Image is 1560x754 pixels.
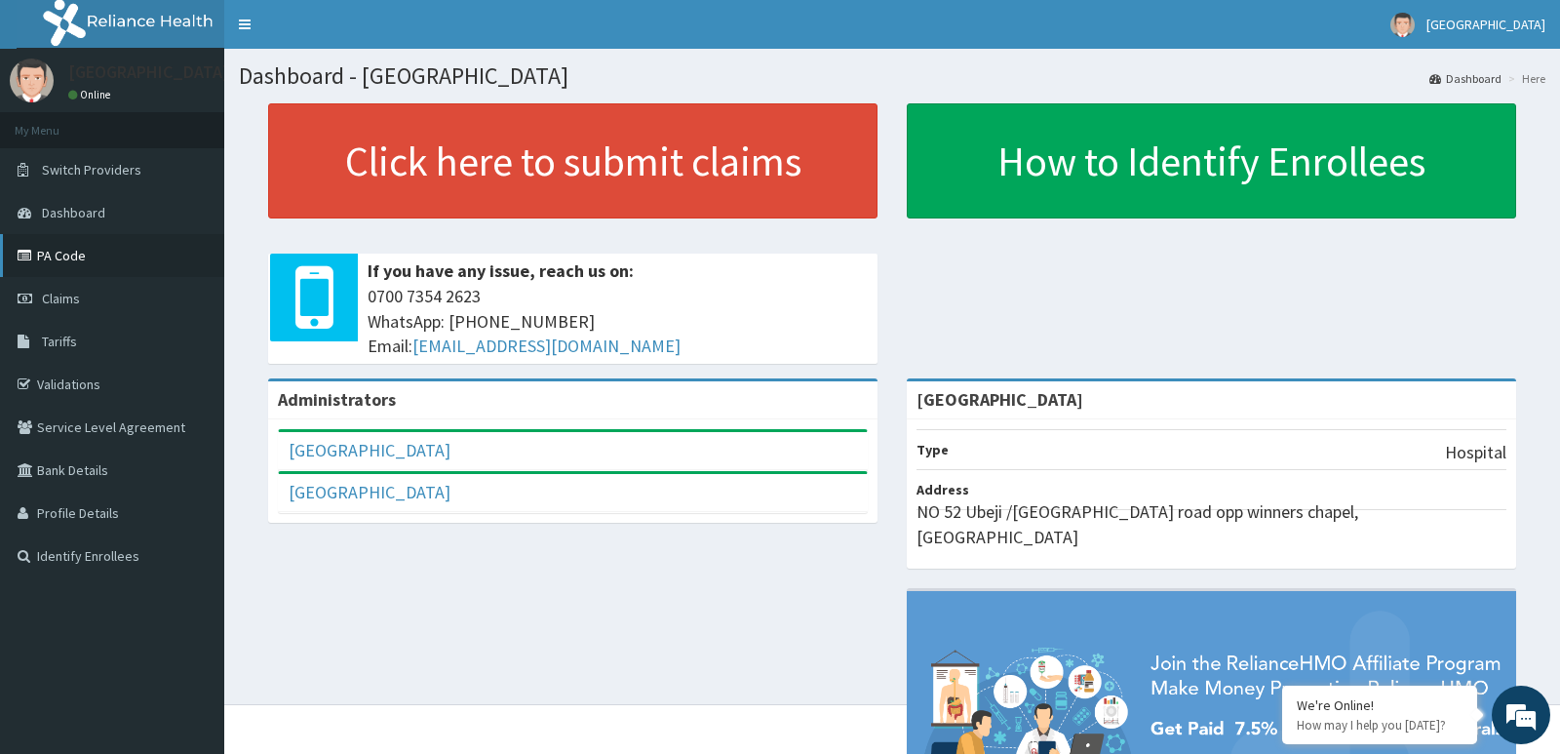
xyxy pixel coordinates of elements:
div: We're Online! [1297,696,1462,714]
a: Online [68,88,115,101]
a: [EMAIL_ADDRESS][DOMAIN_NAME] [412,335,681,357]
span: [GEOGRAPHIC_DATA] [1426,16,1545,33]
p: [GEOGRAPHIC_DATA] [68,63,229,81]
strong: [GEOGRAPHIC_DATA] [916,388,1083,411]
b: Administrators [278,388,396,411]
a: How to Identify Enrollees [907,103,1516,218]
span: Tariffs [42,333,77,350]
span: 0700 7354 2623 WhatsApp: [PHONE_NUMBER] Email: [368,284,868,359]
b: If you have any issue, reach us on: [368,259,634,282]
li: Here [1503,70,1545,87]
b: Address [916,481,969,498]
span: Dashboard [42,204,105,221]
span: Switch Providers [42,161,141,179]
h1: Dashboard - [GEOGRAPHIC_DATA] [239,63,1545,89]
img: User Image [1390,13,1415,37]
p: Hospital [1445,440,1506,465]
span: Claims [42,290,80,307]
p: NO 52 Ubeji /[GEOGRAPHIC_DATA] road opp winners chapel, [GEOGRAPHIC_DATA] [916,499,1506,549]
a: Click here to submit claims [268,103,877,218]
p: How may I help you today? [1297,717,1462,734]
b: Type [916,441,949,458]
a: [GEOGRAPHIC_DATA] [289,439,450,461]
a: [GEOGRAPHIC_DATA] [289,481,450,503]
img: User Image [10,59,54,102]
a: Dashboard [1429,70,1501,87]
